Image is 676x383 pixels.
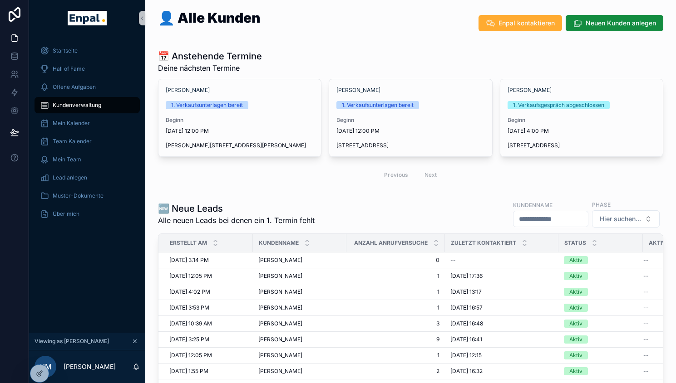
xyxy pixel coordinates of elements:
span: [DATE] 4:00 PM [508,127,656,135]
a: -- [450,257,553,264]
span: [PERSON_NAME] [258,352,302,359]
span: Mein Kalender [53,120,90,127]
a: Hall of Fame [35,61,140,77]
span: [DATE] 12:00 PM [166,127,314,135]
a: [PERSON_NAME] [336,87,380,94]
div: Aktiv [569,256,582,264]
a: Team Kalender [35,133,140,150]
span: Erstellt Am [170,239,207,247]
a: 2 [352,368,439,375]
a: [DATE] 3:14 PM [169,257,247,264]
div: Aktiv [569,367,582,375]
span: [DATE] 16:32 [450,368,483,375]
a: [DATE] 3:53 PM [169,304,247,311]
a: Mein Team [35,151,140,168]
label: Phase [592,200,611,208]
a: [PERSON_NAME] [258,320,341,327]
span: [PERSON_NAME][STREET_ADDRESS][PERSON_NAME] [166,142,314,149]
span: Anzahl Anrufversuche [354,239,428,247]
span: Beginn [508,116,656,124]
div: Aktiv [569,335,582,344]
span: [DATE] 3:14 PM [169,257,209,264]
a: 1 [352,304,439,311]
span: Mein Team [53,156,81,163]
button: Select Button [592,210,660,228]
a: [DATE] 16:48 [450,320,553,327]
a: [DATE] 1:55 PM [169,368,247,375]
span: [DATE] 16:41 [450,336,482,343]
span: [PERSON_NAME] [258,320,302,327]
a: Offene Aufgaben [35,79,140,95]
span: [DATE] 12:15 [450,352,482,359]
a: Aktiv [564,367,637,375]
h1: 🆕 Neue Leads [158,202,315,215]
span: -- [643,352,649,359]
a: [PERSON_NAME] [258,304,341,311]
p: [PERSON_NAME] [64,362,116,371]
span: HM [39,361,52,372]
span: Hall of Fame [53,65,85,73]
label: Kundenname [513,201,553,209]
span: [DATE] 3:25 PM [169,336,209,343]
span: [DATE] 4:02 PM [169,288,210,296]
div: 1. Verkaufsgespräch abgeschlossen [513,101,604,109]
a: [DATE] 4:02 PM [169,288,247,296]
a: [DATE] 16:41 [450,336,553,343]
a: 0 [352,257,439,264]
a: Über mich [35,206,140,222]
a: Aktiv [564,335,637,344]
a: 9 [352,336,439,343]
a: Aktiv [564,272,637,280]
span: Offene Aufgaben [53,83,96,91]
span: Startseite [53,47,78,54]
a: 1 [352,352,439,359]
span: [DATE] 12:00 PM [336,127,484,135]
span: Über mich [53,210,79,218]
span: [DATE] 10:39 AM [169,320,212,327]
a: [DATE] 12:05 PM [169,272,247,280]
a: [PERSON_NAME] [166,87,210,94]
span: [DATE] 1:55 PM [169,368,208,375]
h1: 👤 Alle Kunden [158,11,260,24]
span: [PERSON_NAME] [258,272,302,280]
span: Beginn [336,116,484,124]
span: -- [643,288,649,296]
span: Team Kalender [53,138,92,145]
span: Neuen Kunden anlegen [586,19,656,28]
a: [PERSON_NAME] [258,352,341,359]
a: [DATE] 12:15 [450,352,553,359]
span: -- [643,272,649,280]
span: -- [643,368,649,375]
a: Startseite [35,43,140,59]
a: [DATE] 16:32 [450,368,553,375]
div: Aktiv [569,351,582,359]
div: 1. Verkaufsunterlagen bereit [342,101,414,109]
a: Aktiv [564,320,637,328]
span: [DATE] 17:36 [450,272,483,280]
span: Kundenverwaltung [53,102,101,109]
a: 3 [352,320,439,327]
span: Status [564,239,586,247]
a: 1 [352,272,439,280]
span: Deine nächsten Termine [158,63,262,73]
a: [PERSON_NAME] [258,288,341,296]
span: [DATE] 13:17 [450,288,482,296]
img: App logo [68,11,106,25]
span: [PERSON_NAME] [258,257,302,264]
a: [PERSON_NAME] [258,272,341,280]
a: [PERSON_NAME] [258,368,341,375]
span: -- [450,257,456,264]
h1: 📅 Anstehende Termine [158,50,262,63]
a: Kundenverwaltung [35,97,140,113]
span: [STREET_ADDRESS] [336,142,484,149]
span: [PERSON_NAME] [258,368,302,375]
a: Aktiv [564,288,637,296]
button: Enpal kontaktieren [479,15,562,31]
div: 1. Verkaufsunterlagen bereit [171,101,243,109]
